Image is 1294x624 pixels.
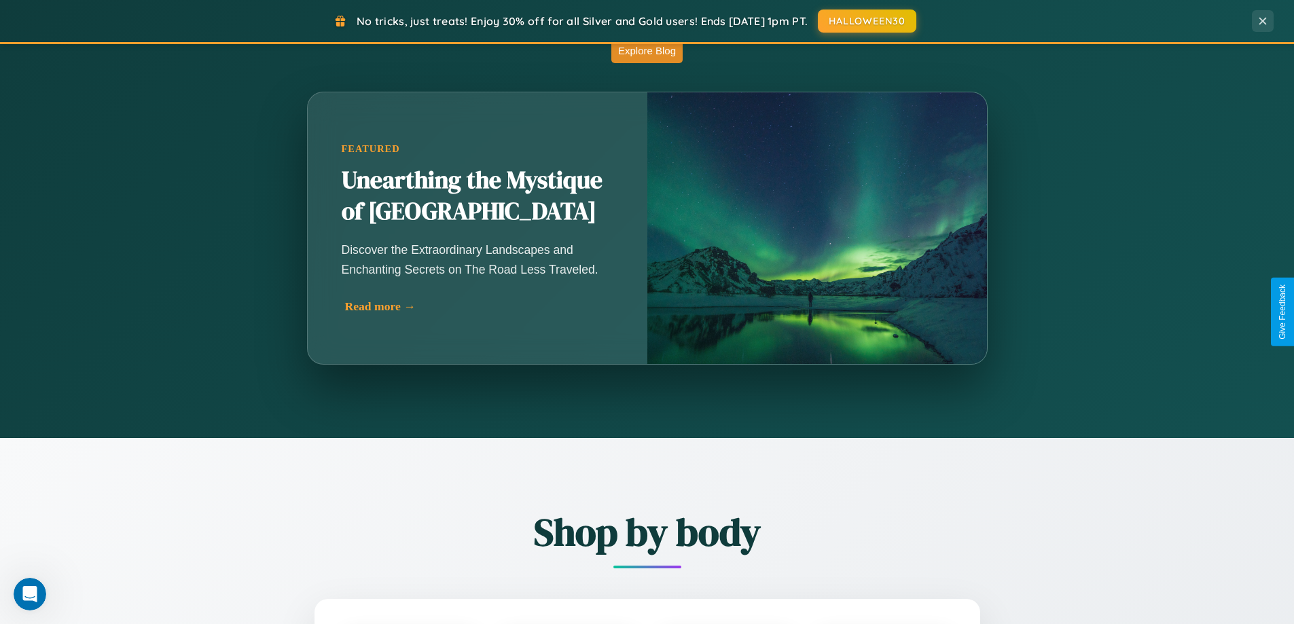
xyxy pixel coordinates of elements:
[818,10,916,33] button: HALLOWEEN30
[1278,285,1287,339] div: Give Feedback
[611,38,683,63] button: Explore Blog
[342,165,613,227] h2: Unearthing the Mystique of [GEOGRAPHIC_DATA]
[357,14,808,28] span: No tricks, just treats! Enjoy 30% off for all Silver and Gold users! Ends [DATE] 1pm PT.
[342,143,613,155] div: Featured
[240,506,1055,558] h2: Shop by body
[345,299,617,314] div: Read more →
[342,240,613,278] p: Discover the Extraordinary Landscapes and Enchanting Secrets on The Road Less Traveled.
[14,578,46,610] iframe: Intercom live chat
